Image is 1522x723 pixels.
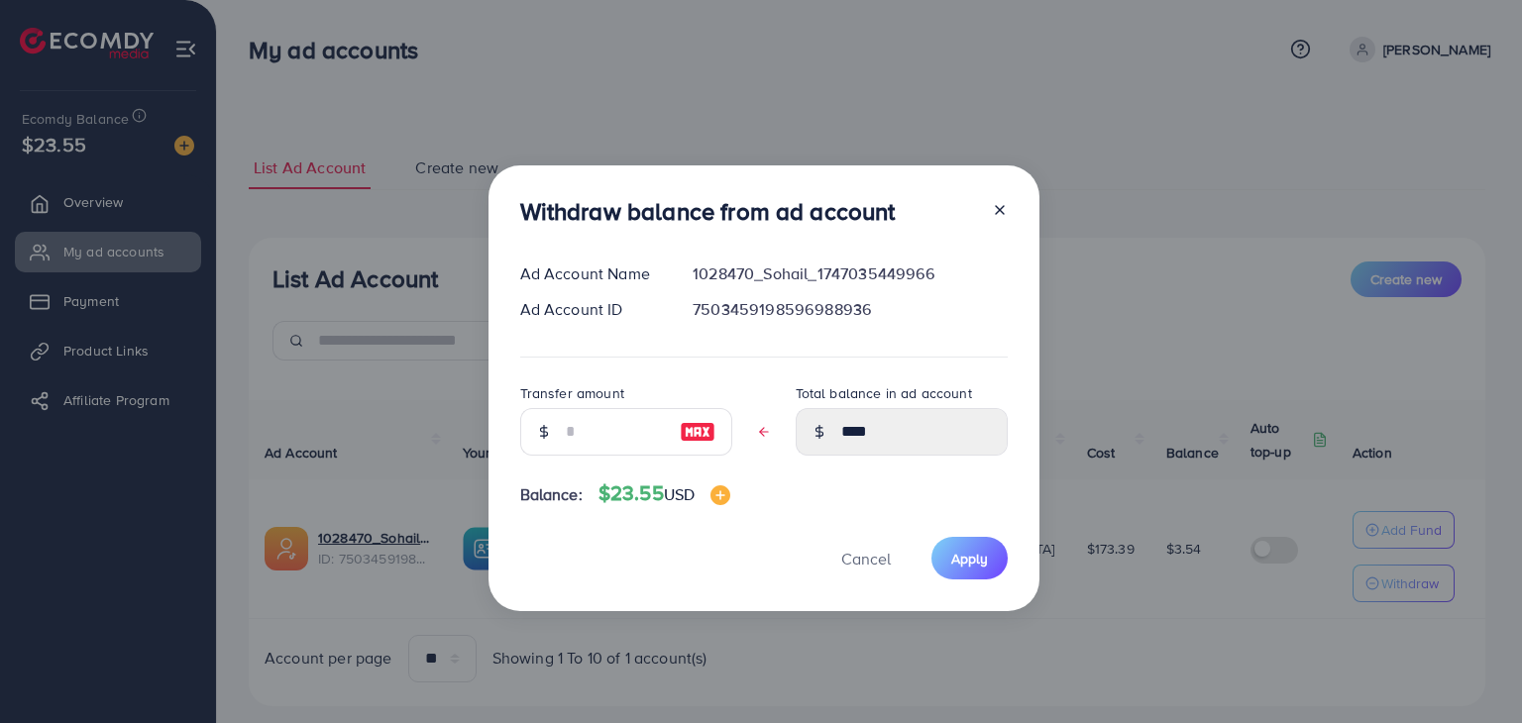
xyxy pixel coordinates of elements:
[520,483,583,506] span: Balance:
[520,383,624,403] label: Transfer amount
[1438,634,1507,708] iframe: Chat
[504,298,678,321] div: Ad Account ID
[931,537,1008,579] button: Apply
[677,262,1023,285] div: 1028470_Sohail_1747035449966
[680,420,715,444] img: image
[710,485,730,505] img: image
[796,383,972,403] label: Total balance in ad account
[520,197,896,226] h3: Withdraw balance from ad account
[816,537,916,579] button: Cancel
[664,483,695,505] span: USD
[841,548,891,569] span: Cancel
[504,262,678,285] div: Ad Account Name
[951,549,988,568] span: Apply
[598,481,730,506] h4: $23.55
[677,298,1023,321] div: 7503459198596988936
